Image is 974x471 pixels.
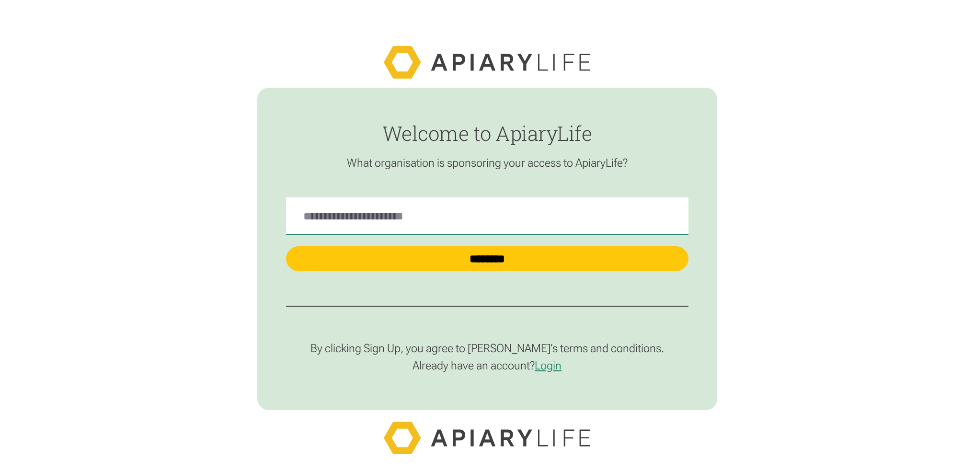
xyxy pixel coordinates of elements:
p: Already have an account? [286,358,688,373]
p: What organisation is sponsoring your access to ApiaryLife? [286,156,688,170]
p: By clicking Sign Up, you agree to [PERSON_NAME]’s terms and conditions. [286,341,688,356]
form: find-employer [257,88,717,410]
h1: Welcome to ApiaryLife [286,122,688,144]
a: Login [535,359,561,372]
